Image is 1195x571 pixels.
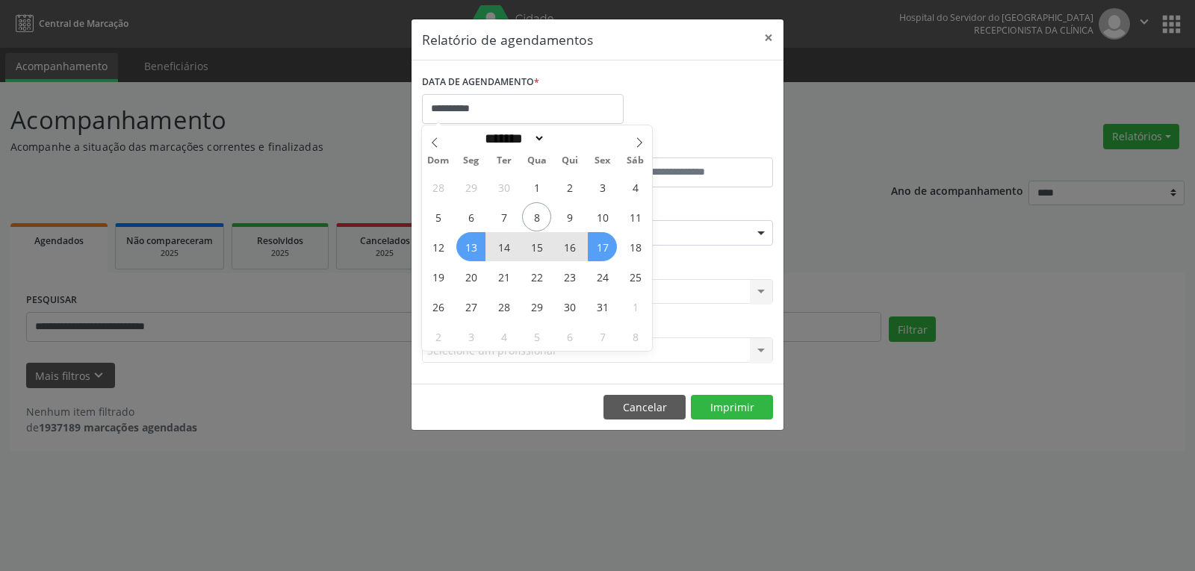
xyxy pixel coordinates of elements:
span: Outubro 21, 2025 [489,262,518,291]
span: Outubro 13, 2025 [456,232,485,261]
span: Outubro 14, 2025 [489,232,518,261]
span: Outubro 2, 2025 [555,172,584,202]
span: Outubro 5, 2025 [423,202,453,231]
span: Setembro 28, 2025 [423,172,453,202]
span: Outubro 25, 2025 [621,262,650,291]
span: Outubro 6, 2025 [456,202,485,231]
span: Sex [586,156,619,166]
span: Outubro 19, 2025 [423,262,453,291]
span: Ter [488,156,521,166]
button: Cancelar [603,395,686,420]
button: Close [754,19,783,56]
span: Novembro 6, 2025 [555,322,584,351]
span: Qua [521,156,553,166]
span: Outubro 16, 2025 [555,232,584,261]
label: DATA DE AGENDAMENTO [422,71,539,94]
span: Outubro 30, 2025 [555,292,584,321]
span: Novembro 1, 2025 [621,292,650,321]
label: ATÉ [601,134,773,157]
span: Outubro 22, 2025 [522,262,551,291]
span: Outubro 8, 2025 [522,202,551,231]
span: Setembro 30, 2025 [489,172,518,202]
span: Outubro 15, 2025 [522,232,551,261]
span: Outubro 7, 2025 [489,202,518,231]
span: Qui [553,156,586,166]
span: Novembro 2, 2025 [423,322,453,351]
span: Outubro 23, 2025 [555,262,584,291]
span: Outubro 3, 2025 [588,172,617,202]
span: Dom [422,156,455,166]
span: Outubro 11, 2025 [621,202,650,231]
span: Outubro 28, 2025 [489,292,518,321]
span: Outubro 9, 2025 [555,202,584,231]
span: Sáb [619,156,652,166]
span: Outubro 18, 2025 [621,232,650,261]
span: Outubro 4, 2025 [621,172,650,202]
span: Outubro 10, 2025 [588,202,617,231]
span: Novembro 8, 2025 [621,322,650,351]
span: Outubro 29, 2025 [522,292,551,321]
button: Imprimir [691,395,773,420]
span: Outubro 17, 2025 [588,232,617,261]
span: Novembro 7, 2025 [588,322,617,351]
span: Outubro 20, 2025 [456,262,485,291]
input: Year [545,131,595,146]
span: Novembro 3, 2025 [456,322,485,351]
span: Seg [455,156,488,166]
span: Outubro 31, 2025 [588,292,617,321]
span: Novembro 4, 2025 [489,322,518,351]
span: Setembro 29, 2025 [456,172,485,202]
h5: Relatório de agendamentos [422,30,593,49]
span: Novembro 5, 2025 [522,322,551,351]
span: Outubro 26, 2025 [423,292,453,321]
span: Outubro 27, 2025 [456,292,485,321]
span: Outubro 12, 2025 [423,232,453,261]
span: Outubro 24, 2025 [588,262,617,291]
span: Outubro 1, 2025 [522,172,551,202]
select: Month [479,131,545,146]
